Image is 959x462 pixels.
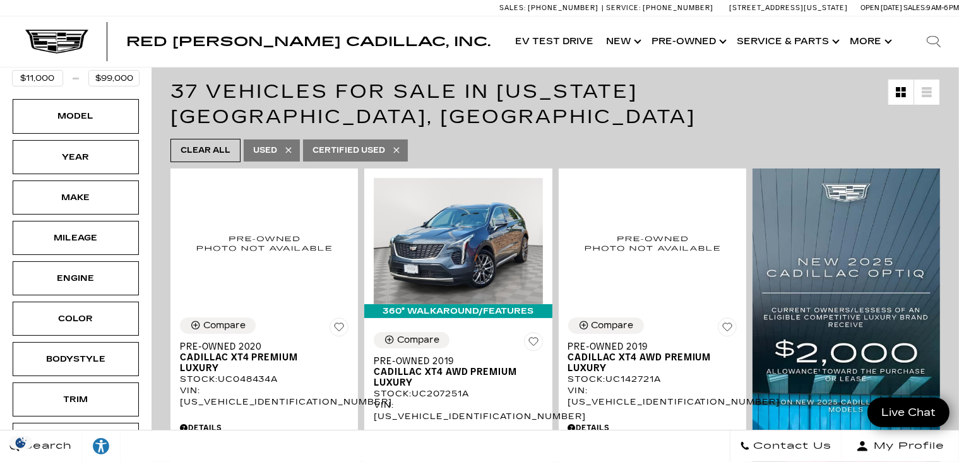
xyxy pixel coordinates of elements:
[6,436,35,449] section: Click to Open Cookie Consent Modal
[13,181,139,215] div: MakeMake
[867,398,950,427] a: Live Chat
[181,143,230,158] span: Clear All
[718,317,737,341] button: Save Vehicle
[568,341,737,374] a: Pre-Owned 2019Cadillac XT4 AWD Premium Luxury
[44,312,107,326] div: Color
[374,356,533,367] span: Pre-Owned 2019
[253,143,277,158] span: Used
[6,436,35,449] img: Opt-Out Icon
[180,341,348,374] a: Pre-Owned 2020Cadillac XT4 Premium Luxury
[44,271,107,285] div: Engine
[88,70,140,86] input: Maximum
[364,304,552,318] div: 360° WalkAround/Features
[170,80,696,128] span: 37 Vehicles for Sale in [US_STATE][GEOGRAPHIC_DATA], [GEOGRAPHIC_DATA]
[568,178,737,308] img: 2019 Cadillac XT4 AWD Premium Luxury
[602,4,717,11] a: Service: [PHONE_NUMBER]
[44,191,107,204] div: Make
[568,341,727,352] span: Pre-Owned 2019
[600,16,645,67] a: New
[13,423,139,457] div: FeaturesFeatures
[13,342,139,376] div: BodystyleBodystyle
[44,231,107,245] div: Mileage
[374,356,542,388] a: Pre-Owned 2019Cadillac XT4 AWD Premium Luxury
[730,430,842,462] a: Contact Us
[374,178,542,304] img: 2019 Cadillac XT4 AWD Premium Luxury
[842,430,959,462] button: Open user profile menu
[25,30,88,54] img: Cadillac Dark Logo with Cadillac White Text
[499,4,526,12] span: Sales:
[568,352,727,374] span: Cadillac XT4 AWD Premium Luxury
[568,385,737,408] div: VIN: [US_VEHICLE_IDENTIFICATION_NUMBER]
[82,430,121,462] a: Explore your accessibility options
[44,393,107,406] div: Trim
[313,143,385,158] span: Certified Used
[374,388,542,400] div: Stock : UC207251A
[926,4,959,12] span: 9 AM-6 PM
[20,437,72,455] span: Search
[568,374,737,385] div: Stock : UC142721A
[13,221,139,255] div: MileageMileage
[645,16,730,67] a: Pre-Owned
[908,16,959,67] div: Search
[374,400,542,422] div: VIN: [US_VEHICLE_IDENTIFICATION_NUMBER]
[13,382,139,417] div: TrimTrim
[82,437,120,456] div: Explore your accessibility options
[374,332,450,348] button: Compare Vehicle
[568,422,737,434] div: Pricing Details - Pre-Owned 2019 Cadillac XT4 AWD Premium Luxury
[750,437,831,455] span: Contact Us
[869,437,944,455] span: My Profile
[592,320,634,331] div: Compare
[126,35,491,48] a: Red [PERSON_NAME] Cadillac, Inc.
[499,4,602,11] a: Sales: [PHONE_NUMBER]
[524,332,543,356] button: Save Vehicle
[44,352,107,366] div: Bodystyle
[568,317,644,334] button: Compare Vehicle
[606,4,641,12] span: Service:
[330,317,348,341] button: Save Vehicle
[180,352,339,374] span: Cadillac XT4 Premium Luxury
[126,34,491,49] span: Red [PERSON_NAME] Cadillac, Inc.
[528,4,599,12] span: [PHONE_NUMBER]
[729,4,848,12] a: [STREET_ADDRESS][US_STATE]
[861,4,902,12] span: Open [DATE]
[180,385,348,408] div: VIN: [US_VEHICLE_IDENTIFICATION_NUMBER]
[180,178,348,308] img: 2020 Cadillac XT4 Premium Luxury
[374,367,533,388] span: Cadillac XT4 AWD Premium Luxury
[180,341,339,352] span: Pre-Owned 2020
[203,320,246,331] div: Compare
[509,16,600,67] a: EV Test Drive
[180,422,348,434] div: Pricing Details - Pre-Owned 2020 Cadillac XT4 Premium Luxury
[13,140,139,174] div: YearYear
[44,150,107,164] div: Year
[180,374,348,385] div: Stock : UC048434A
[13,99,139,133] div: ModelModel
[903,4,926,12] span: Sales:
[12,70,63,86] input: Minimum
[180,317,256,334] button: Compare Vehicle
[730,16,843,67] a: Service & Parts
[13,261,139,295] div: EngineEngine
[888,80,914,105] a: Grid View
[44,109,107,123] div: Model
[843,16,896,67] button: More
[875,405,942,420] span: Live Chat
[13,302,139,336] div: ColorColor
[397,335,439,346] div: Compare
[643,4,713,12] span: [PHONE_NUMBER]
